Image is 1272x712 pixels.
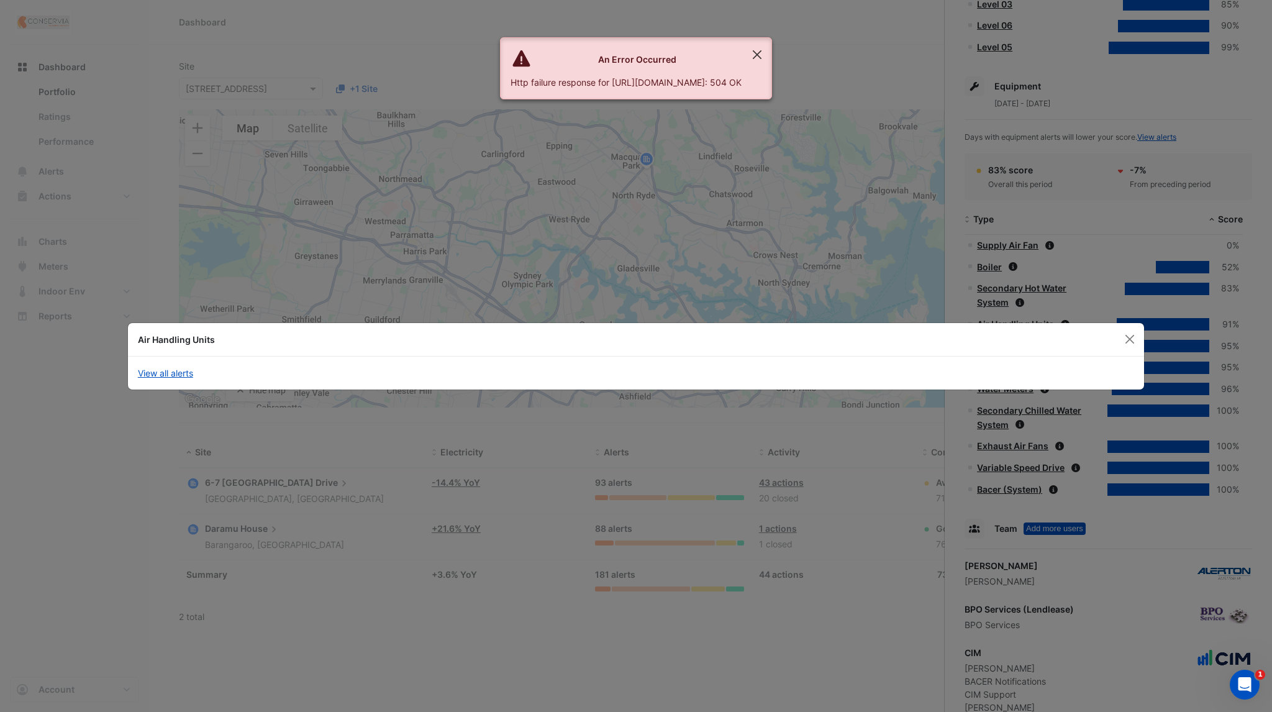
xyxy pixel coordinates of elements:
span: 1 [1255,670,1265,680]
div: Http failure response for [URL][DOMAIN_NAME]: 504 OK [511,76,742,89]
strong: An Error Occurred [598,54,676,65]
button: Close [1120,330,1139,349]
iframe: Intercom live chat [1230,670,1260,700]
button: Close [743,38,771,71]
b: Air Handling Units [138,334,215,345]
a: View all alerts [138,367,193,380]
